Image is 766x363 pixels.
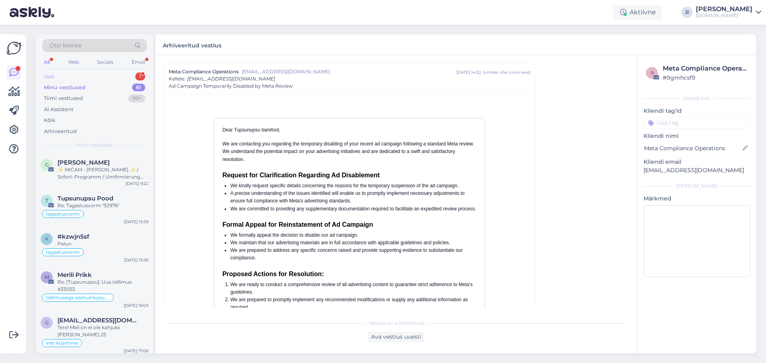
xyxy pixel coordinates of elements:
[45,274,49,280] span: M
[230,296,477,311] li: We are prepared to promptly implement any recommended modifications or supply any additional info...
[57,195,113,202] span: Tupsunupsu Pood
[663,73,748,82] div: # 9gmhcsf9
[169,76,186,82] span: Kellele :
[222,270,477,278] h3: Proposed Actions for Resolution:
[614,5,662,20] div: Aktiivne
[44,94,83,102] div: Tiimi vestlused
[135,73,145,80] div: 1
[169,82,293,90] span: Ad Campaign Temporarily Disabled by Meta Review
[644,182,750,190] div: [PERSON_NAME]
[46,250,80,255] span: tagastusvorm
[230,247,477,262] li: We are prepared to address any specific concerns raised and provide supporting evidence to substa...
[67,57,81,67] div: Web
[696,6,752,12] div: [PERSON_NAME]
[230,205,477,213] li: We are committed to providing any supplementary documentation required to facilitate an expedited...
[644,132,750,140] p: Kliendi nimi
[483,69,531,75] div: ( umbes ühe tunni eest )
[663,64,748,73] div: Meta Compliance Operations
[369,320,424,327] span: Vestlus on arhiveeritud
[644,144,741,153] input: Lisa nimi
[230,239,477,247] li: We maintain that our advertising materials are in full accordance with applicable guidelines and ...
[42,57,51,67] div: All
[128,94,145,102] div: 99+
[44,73,54,80] div: Uus
[187,76,275,82] span: [EMAIL_ADDRESS][DOMAIN_NAME]
[644,117,750,129] input: Lisa tag
[696,6,761,19] a: [PERSON_NAME][DOMAIN_NAME]
[130,57,147,67] div: Email
[57,240,148,247] div: Palun
[163,39,221,50] label: Arhiveeritud vestlus
[456,69,481,75] div: [DATE] 14:32
[230,182,477,190] li: We kindly request specific details concerning the reasons for the temporary suspension of the ad ...
[45,320,49,326] span: g
[230,281,477,296] li: We are ready to conduct a comprehensive review of all advertising content to guarantee strict adh...
[57,271,92,279] span: Merili Prikk
[57,202,148,209] div: Re: Tagastusvorm "32976"
[651,70,653,76] span: 9
[44,106,73,114] div: AI Assistent
[222,221,477,228] h3: Formal Appeal for Reinstatement of Ad Campaign
[57,166,148,181] div: ✨ MICAM - [PERSON_NAME] ✨ / Sofort-Programm / Umfirmierung [PERSON_NAME] GmbH
[230,232,477,239] li: We formally appeal the decision to disable our ad campaign.
[124,302,148,308] div: [DATE] 16:03
[95,57,115,67] div: Socials
[644,194,750,203] p: Märkmed
[132,84,145,92] div: 61
[242,68,456,75] span: [EMAIL_ADDRESS][DOMAIN_NAME]
[696,12,752,19] div: [DOMAIN_NAME]
[368,332,424,342] div: Ava vestlus uuesti
[44,116,55,124] div: Kõik
[644,95,750,102] div: Kliendi info
[222,140,477,163] p: We are contacting you regarding the temporary disabling of your recent ad campaign following a st...
[77,141,113,149] span: Minu vestlused
[46,212,80,216] span: tagastusvorm
[57,233,89,240] span: #kzwjn5sf
[222,171,477,179] h3: Request for Clarification Regarding Ad Disablement
[57,317,140,324] span: gretekolar@gmail.com
[644,158,750,166] p: Kliendi email
[45,162,49,168] span: G
[46,295,110,300] span: tellimusega seotud küsumus
[681,7,693,18] div: JI
[45,236,49,242] span: k
[126,181,148,186] div: [DATE] 9:22
[49,41,81,50] span: Otsi kliente
[57,159,110,166] span: Gottstein
[57,324,148,338] div: Tere! Meil on ei ole kahjuks [PERSON_NAME].25
[644,107,750,115] p: Kliendi tag'id
[644,166,750,175] p: [EMAIL_ADDRESS][DOMAIN_NAME]
[222,126,477,134] p: Dear Tupsunupsu barefoot,
[124,219,148,225] div: [DATE] 15:39
[45,198,48,204] span: T
[124,257,148,263] div: [DATE] 15:36
[46,341,78,345] span: info küsimine
[44,84,85,92] div: Minu vestlused
[6,41,22,56] img: Askly Logo
[169,68,239,75] span: Meta Compliance Operations
[124,348,148,354] div: [DATE] 17:06
[230,190,477,205] li: A precise understanding of the issues identified will enable us to promptly implement necessary a...
[44,128,77,135] div: Arhiveeritud
[57,279,148,293] div: Re: [Tupsunupsu]: Uus tellimus #33053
